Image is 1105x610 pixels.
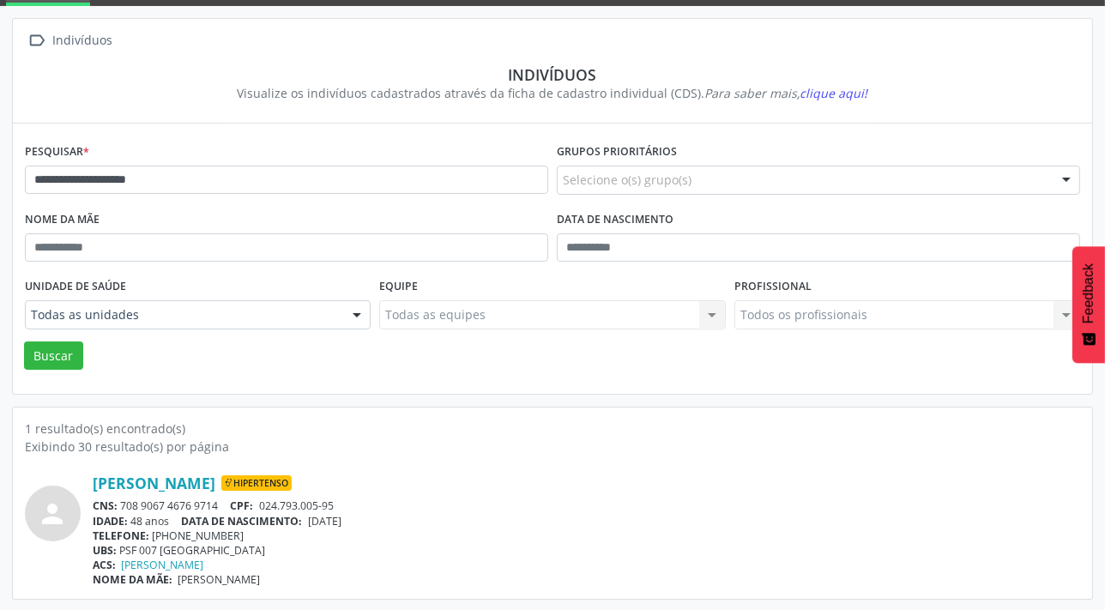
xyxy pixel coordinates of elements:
[734,274,812,300] label: Profissional
[50,28,116,53] div: Indivíduos
[25,207,100,233] label: Nome da mãe
[800,85,868,101] span: clique aqui!
[25,438,1080,456] div: Exibindo 30 resultado(s) por página
[25,139,89,166] label: Pesquisar
[25,420,1080,438] div: 1 resultado(s) encontrado(s)
[93,543,1080,558] div: PSF 007 [GEOGRAPHIC_DATA]
[25,274,126,300] label: Unidade de saúde
[25,28,50,53] i: 
[1072,246,1105,363] button: Feedback - Mostrar pesquisa
[93,514,128,528] span: IDADE:
[308,514,341,528] span: [DATE]
[38,498,69,529] i: person
[93,572,172,587] span: NOME DA MÃE:
[182,514,303,528] span: DATA DE NASCIMENTO:
[37,65,1068,84] div: Indivíduos
[379,274,418,300] label: Equipe
[93,498,118,513] span: CNS:
[93,528,149,543] span: TELEFONE:
[24,341,83,371] button: Buscar
[231,498,254,513] span: CPF:
[122,558,204,572] a: [PERSON_NAME]
[705,85,868,101] i: Para saber mais,
[93,498,1080,513] div: 708 9067 4676 9714
[93,514,1080,528] div: 48 anos
[563,171,691,189] span: Selecione o(s) grupo(s)
[557,207,673,233] label: Data de nascimento
[31,306,335,323] span: Todas as unidades
[93,558,116,572] span: ACS:
[93,528,1080,543] div: [PHONE_NUMBER]
[557,139,677,166] label: Grupos prioritários
[221,475,292,491] span: Hipertenso
[25,28,116,53] a:  Indivíduos
[259,498,334,513] span: 024.793.005-95
[37,84,1068,102] div: Visualize os indivíduos cadastrados através da ficha de cadastro individual (CDS).
[1081,263,1096,323] span: Feedback
[178,572,261,587] span: [PERSON_NAME]
[93,543,117,558] span: UBS:
[93,474,215,492] a: [PERSON_NAME]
